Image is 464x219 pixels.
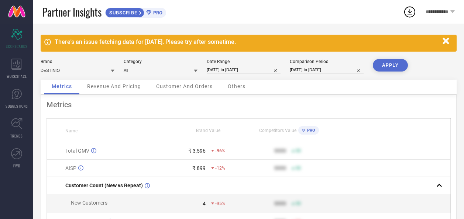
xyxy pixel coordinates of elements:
div: 9999 [274,148,286,154]
div: Metrics [47,100,451,109]
span: Total GMV [65,148,89,154]
span: WORKSPACE [7,73,27,79]
span: SCORECARDS [6,44,28,49]
div: ₹ 3,596 [188,148,206,154]
span: -96% [215,148,225,153]
span: PRO [305,128,315,133]
span: SUGGESTIONS [6,103,28,109]
span: 50 [296,166,301,171]
div: Comparison Period [290,59,364,64]
div: Open download list [403,5,416,18]
div: ₹ 899 [192,165,206,171]
span: Partner Insights [42,4,102,20]
span: 50 [296,201,301,206]
div: Date Range [207,59,281,64]
span: New Customers [71,200,107,206]
span: Customer Count (New vs Repeat) [65,182,143,188]
span: -95% [215,201,225,206]
span: 50 [296,148,301,153]
div: 9999 [274,201,286,206]
span: Customer And Orders [156,83,213,89]
span: Competitors Value [259,128,296,133]
span: Metrics [52,83,72,89]
span: Others [228,83,245,89]
span: Revenue And Pricing [87,83,141,89]
span: SUBSCRIBE [106,10,139,15]
div: 9999 [274,165,286,171]
span: -12% [215,166,225,171]
span: AISP [65,165,76,171]
span: Brand Value [196,128,220,133]
input: Select comparison period [290,66,364,74]
button: APPLY [373,59,408,72]
span: Name [65,128,78,133]
input: Select date range [207,66,281,74]
span: FWD [13,163,20,168]
span: TRENDS [10,133,23,139]
div: There's an issue fetching data for [DATE]. Please try after sometime. [55,38,439,45]
div: Brand [41,59,114,64]
a: SUBSCRIBEPRO [105,6,166,18]
div: 4 [203,201,206,206]
div: Category [124,59,197,64]
span: PRO [151,10,162,15]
